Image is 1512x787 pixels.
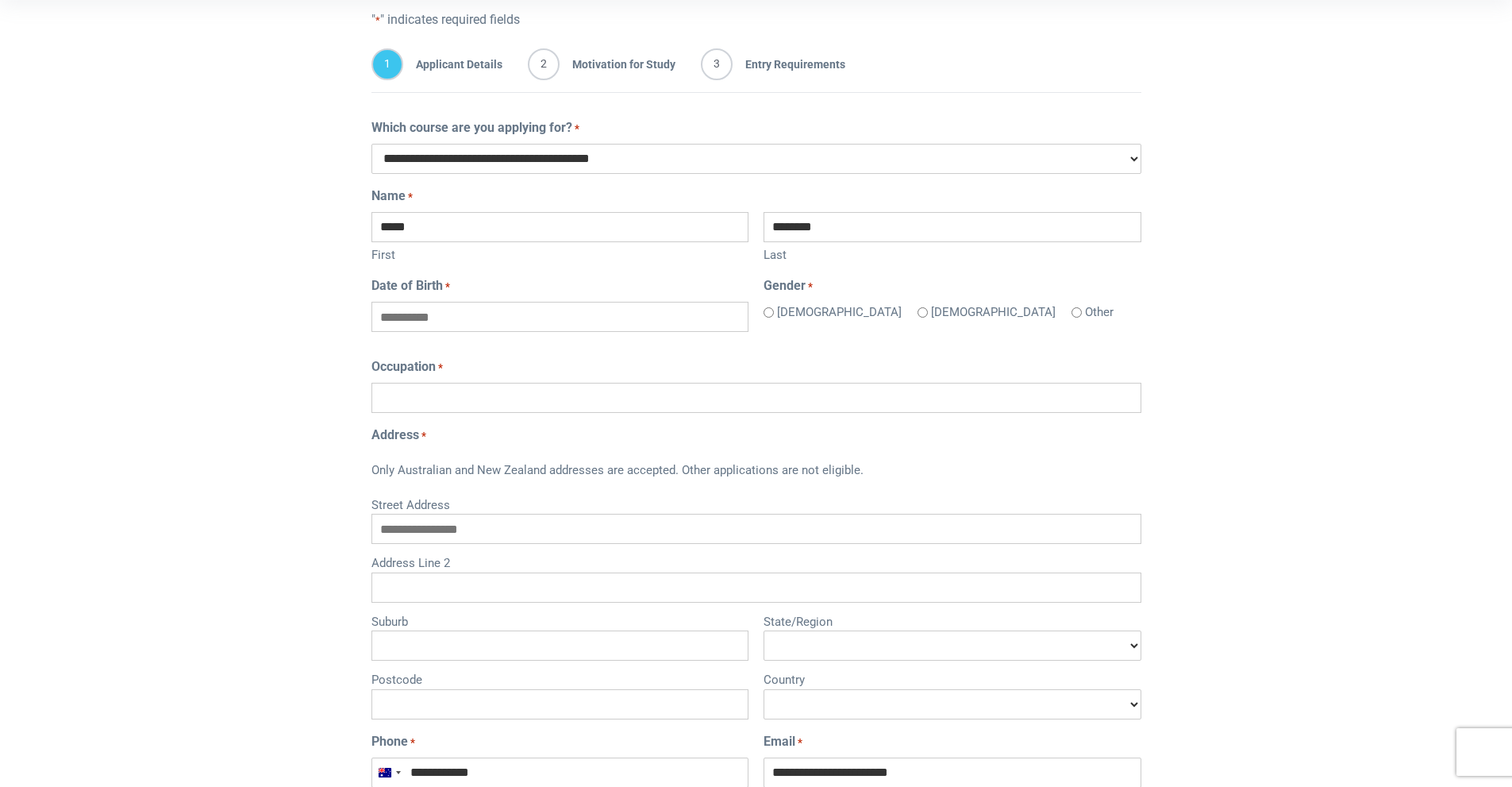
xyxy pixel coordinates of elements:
label: Phone [371,732,415,751]
label: Suburb [371,609,748,631]
legend: Address [371,426,1141,445]
label: Last [764,242,1141,264]
label: State/Region [764,609,1141,631]
span: Motivation for Study [560,48,675,80]
span: Applicant Details [403,48,502,80]
label: Country [764,667,1141,689]
label: [DEMOGRAPHIC_DATA] [777,303,902,322]
label: Email [764,732,802,751]
span: 3 [701,48,733,80]
label: First [371,242,748,264]
label: Postcode [371,667,748,689]
label: Occupation [371,357,443,376]
label: Street Address [371,492,1141,515]
button: Selected country [372,758,406,787]
label: [DEMOGRAPHIC_DATA] [931,303,1056,322]
label: Date of Birth [371,276,450,295]
legend: Name [371,187,1141,206]
p: " " indicates required fields [371,10,1141,29]
label: Address Line 2 [371,550,1141,573]
label: Which course are you applying for? [371,118,579,137]
span: 2 [528,48,560,80]
span: 1 [371,48,403,80]
div: Only Australian and New Zealand addresses are accepted. Other applications are not eligible. [371,451,1141,492]
legend: Gender [764,276,1141,295]
label: Other [1085,303,1114,322]
span: Entry Requirements [733,48,845,80]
